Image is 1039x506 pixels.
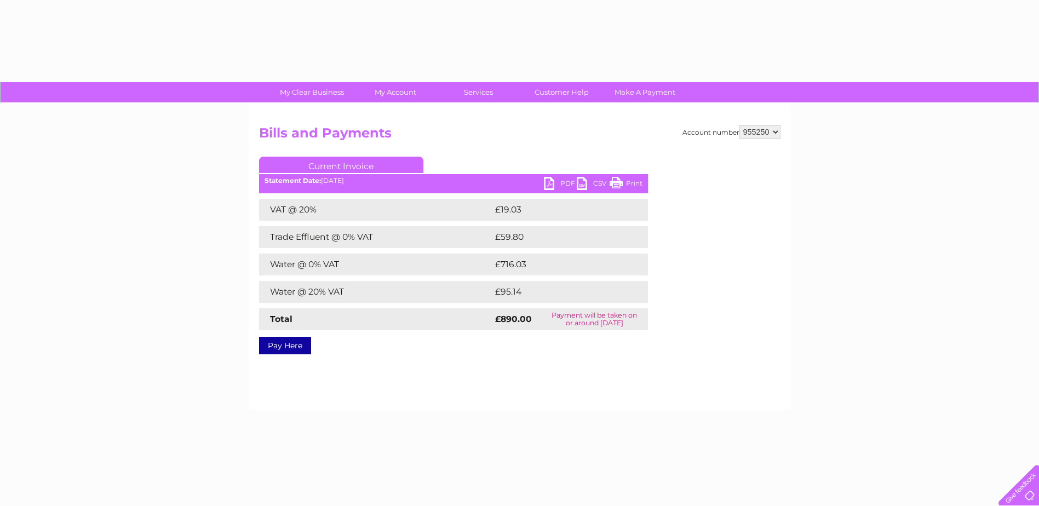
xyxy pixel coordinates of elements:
b: Statement Date: [265,176,321,185]
td: Trade Effluent @ 0% VAT [259,226,492,248]
a: Services [433,82,524,102]
a: Print [610,177,642,193]
a: PDF [544,177,577,193]
div: Account number [682,125,780,139]
a: Make A Payment [600,82,690,102]
td: Payment will be taken on or around [DATE] [541,308,647,330]
td: £59.80 [492,226,627,248]
td: Water @ 0% VAT [259,254,492,275]
td: VAT @ 20% [259,199,492,221]
a: My Account [350,82,440,102]
td: £95.14 [492,281,625,303]
strong: Total [270,314,292,324]
a: Pay Here [259,337,311,354]
td: Water @ 20% VAT [259,281,492,303]
a: My Clear Business [267,82,357,102]
div: [DATE] [259,177,648,185]
td: £19.03 [492,199,625,221]
td: £716.03 [492,254,628,275]
strong: £890.00 [495,314,532,324]
a: Current Invoice [259,157,423,173]
a: Customer Help [516,82,607,102]
a: CSV [577,177,610,193]
h2: Bills and Payments [259,125,780,146]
